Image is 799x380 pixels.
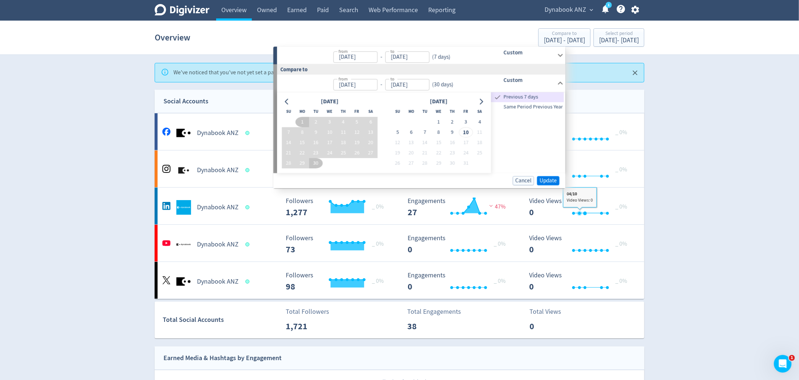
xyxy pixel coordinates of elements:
a: Dynabook ANZ undefinedDynabook ANZ Followers --- _ 0% Followers 1,277 Engagements 27 Engagements ... [155,188,644,224]
button: 11 [337,127,350,138]
button: 1 [295,117,309,127]
button: 8 [295,127,309,138]
button: 20 [404,148,418,158]
div: [DATE] - [DATE] [599,37,639,44]
span: Data last synced: 9 Oct 2025, 8:02pm (AEDT) [246,280,252,284]
div: Total Social Accounts [163,315,281,325]
button: Close [629,67,641,79]
div: from-to(30 days)Custom [277,92,566,173]
a: Dynabook ANZ undefinedDynabook ANZ Followers --- _ 0% Followers 98 Engagements 0 Engagements 0 _ ... [155,262,644,299]
img: Dynabook ANZ undefined [176,200,191,215]
p: 38 [407,320,450,333]
button: 13 [364,127,377,138]
div: ( 7 days ) [429,53,454,61]
div: - [377,81,385,89]
button: 29 [432,158,446,168]
span: _ 0% [372,203,384,210]
button: 22 [295,148,309,158]
svg: Followers --- [282,235,393,254]
span: Previous 7 days [502,93,564,101]
th: Saturday [364,107,377,117]
button: 21 [418,148,432,158]
button: 24 [323,148,337,158]
button: 15 [295,138,309,148]
span: Dynabook ANZ [545,4,586,16]
img: Dynabook ANZ undefined [176,163,191,178]
th: Saturday [473,107,486,117]
div: Social Accounts [163,96,208,107]
button: 26 [391,158,404,168]
button: 5 [391,127,404,138]
h5: Dynabook ANZ [197,166,239,175]
button: 28 [282,158,295,168]
button: Go to next month [476,96,486,107]
button: 6 [404,127,418,138]
button: 18 [473,138,486,148]
button: 17 [459,138,473,148]
span: _ 0% [616,166,627,173]
button: 12 [391,138,404,148]
a: 1 [606,2,612,8]
th: Sunday [282,107,295,117]
span: Cancel [515,178,532,183]
th: Thursday [446,107,459,117]
svg: Video Views 0 [526,198,636,217]
svg: Engagements 0 [404,272,514,291]
span: Update [540,178,557,183]
svg: Engagements 27 [404,198,514,217]
p: Total Engagements [407,307,461,317]
button: 26 [350,148,364,158]
svg: Engagements 0 [404,235,514,254]
h5: Dynabook ANZ [197,240,239,249]
button: 13 [404,138,418,148]
button: 27 [404,158,418,168]
button: 15 [432,138,446,148]
th: Monday [404,107,418,117]
button: 23 [446,148,459,158]
button: 2 [309,117,323,127]
th: Friday [459,107,473,117]
a: Dynabook ANZ undefinedDynabook ANZ Followers --- _ 0% Followers 227 Engagements 9 Engagements 9 4... [155,150,644,187]
label: to [390,76,394,82]
button: Compare to[DATE] - [DATE] [538,28,591,47]
svg: Video Views 0 [526,272,636,291]
button: 21 [282,148,295,158]
button: 10 [459,127,473,138]
span: Data last synced: 10 Oct 2025, 2:01am (AEDT) [246,131,252,135]
svg: Video Views 0 [526,123,636,143]
button: Go to previous month [282,96,292,107]
img: Dynabook ANZ undefined [176,126,191,141]
div: Select period [599,31,639,37]
img: Dynabook ANZ undefined [176,274,191,289]
button: 16 [309,138,323,148]
button: Cancel [513,176,534,185]
th: Thursday [337,107,350,117]
button: Update [537,176,560,185]
button: 22 [432,148,446,158]
button: 7 [418,127,432,138]
span: _ 0% [494,240,506,248]
a: Dynabook ANZ undefinedDynabook ANZ Followers --- _ 0% Followers 46 Engagements 2 Engagements 2 10... [155,113,644,150]
button: 11 [473,127,486,138]
button: 9 [446,127,459,138]
div: Earned Media & Hashtags by Engagement [163,353,282,363]
button: Select period[DATE]- [DATE] [594,28,644,47]
div: Previous 7 days [491,92,564,102]
button: 24 [459,148,473,158]
div: Compare to [274,64,566,74]
th: Monday [295,107,309,117]
button: 3 [323,117,337,127]
label: from [338,76,348,82]
th: Wednesday [323,107,337,117]
nav: presets [491,92,564,111]
button: 25 [337,148,350,158]
button: 8 [432,127,446,138]
button: 2 [446,117,459,127]
span: _ 0% [616,277,627,285]
button: 18 [337,138,350,148]
span: Same Period Previous Year [491,103,564,111]
text: 1 [608,3,610,8]
iframe: Intercom live chat [774,355,792,373]
button: 3 [459,117,473,127]
a: Dynabook ANZ undefinedDynabook ANZ Followers --- _ 0% Followers 73 Engagements 0 Engagements 0 _ ... [155,225,644,262]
